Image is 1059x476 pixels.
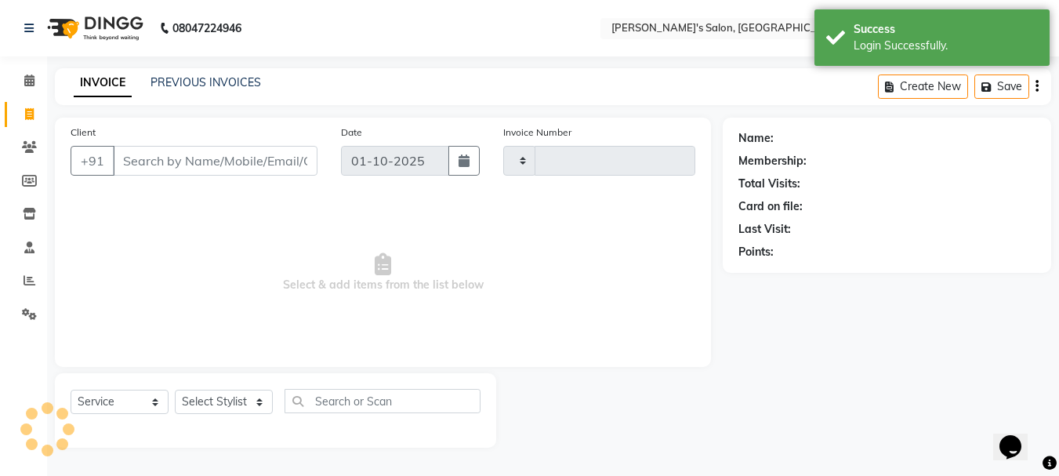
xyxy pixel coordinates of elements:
[993,413,1043,460] iframe: chat widget
[854,21,1038,38] div: Success
[738,153,807,169] div: Membership:
[738,221,791,238] div: Last Visit:
[974,74,1029,99] button: Save
[74,69,132,97] a: INVOICE
[113,146,317,176] input: Search by Name/Mobile/Email/Code
[738,198,803,215] div: Card on file:
[503,125,571,140] label: Invoice Number
[738,176,800,192] div: Total Visits:
[151,75,261,89] a: PREVIOUS INVOICES
[341,125,362,140] label: Date
[285,389,481,413] input: Search or Scan
[738,244,774,260] div: Points:
[172,6,241,50] b: 08047224946
[71,146,114,176] button: +91
[71,125,96,140] label: Client
[40,6,147,50] img: logo
[71,194,695,351] span: Select & add items from the list below
[738,130,774,147] div: Name:
[854,38,1038,54] div: Login Successfully.
[878,74,968,99] button: Create New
